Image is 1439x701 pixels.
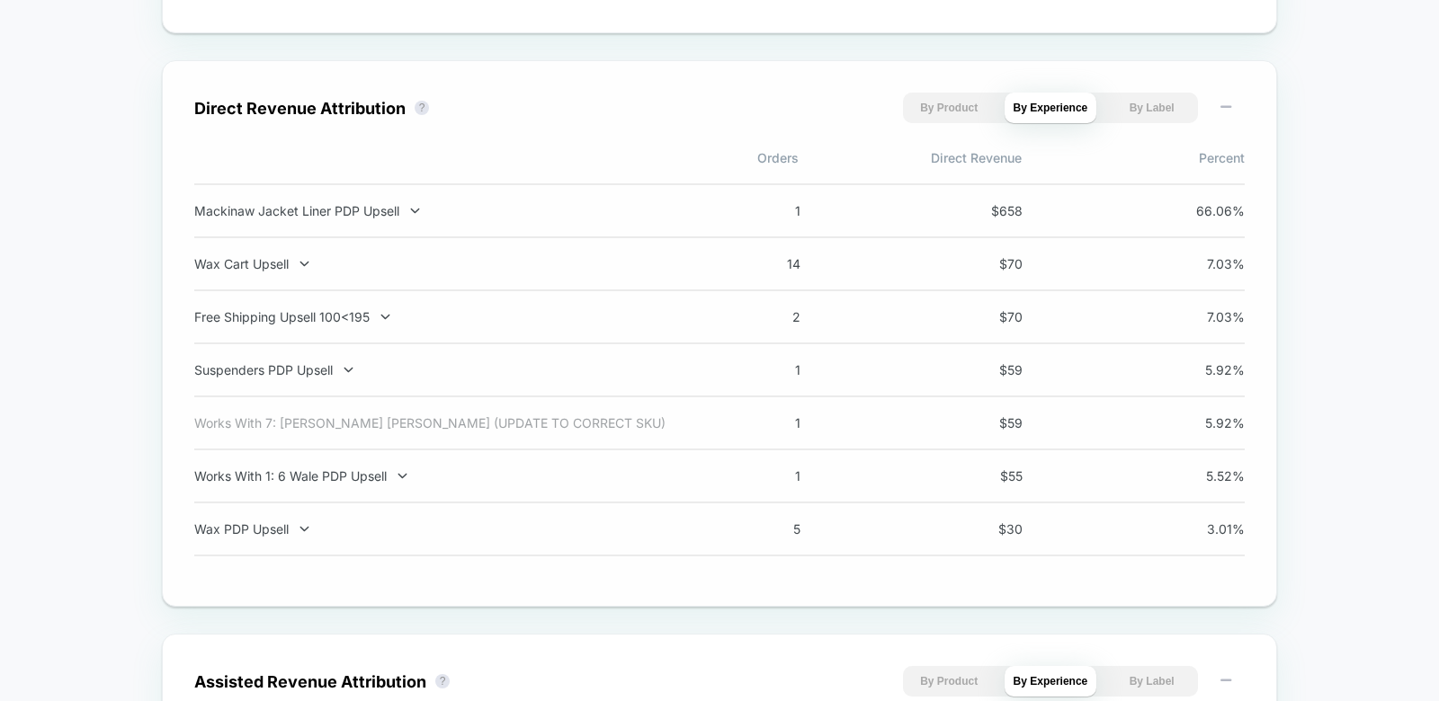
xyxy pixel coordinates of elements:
[194,521,667,537] div: Wax PDP Upsell
[435,674,450,688] button: ?
[576,150,799,165] span: Orders
[942,521,1023,537] span: $ 30
[194,415,667,430] div: Works With 7: [PERSON_NAME] [PERSON_NAME] (UPDATE TO CORRECT SKU)
[719,362,800,377] span: 1
[415,101,429,115] button: ?
[1164,362,1245,377] span: 5.92 %
[903,666,996,697] button: By Product
[194,203,667,218] div: Mackinaw Jacket Liner PDP Upsell
[1105,93,1198,123] button: By Label
[194,362,667,377] div: Suspenders PDP Upsell
[1164,521,1245,537] span: 3.01 %
[719,256,800,271] span: 14
[719,415,800,430] span: 1
[1164,468,1245,484] span: 5.52 %
[799,150,1022,165] span: Direct Revenue
[719,468,800,484] span: 1
[903,93,996,123] button: By Product
[194,672,426,691] div: Assisted Revenue Attribution
[1105,666,1198,697] button: By Label
[1164,256,1245,271] span: 7.03 %
[1164,415,1245,430] span: 5.92 %
[719,203,800,218] span: 1
[1005,666,1097,697] button: By Experience
[719,309,800,324] span: 2
[942,468,1023,484] span: $ 55
[942,362,1023,377] span: $ 59
[942,256,1023,271] span: $ 70
[194,468,667,484] div: Works With 1: 6 Wale PDP Upsell
[194,99,406,118] div: Direct Revenue Attribution
[1164,309,1245,324] span: 7.03 %
[719,521,800,537] span: 5
[194,309,667,324] div: Free Shipping Upsell 100<195
[1022,150,1245,165] span: Percent
[942,309,1023,324] span: $ 70
[1005,93,1097,123] button: By Experience
[1164,203,1245,218] span: 66.06 %
[942,203,1023,218] span: $ 658
[942,415,1023,430] span: $ 59
[194,256,667,271] div: Wax Cart Upsell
